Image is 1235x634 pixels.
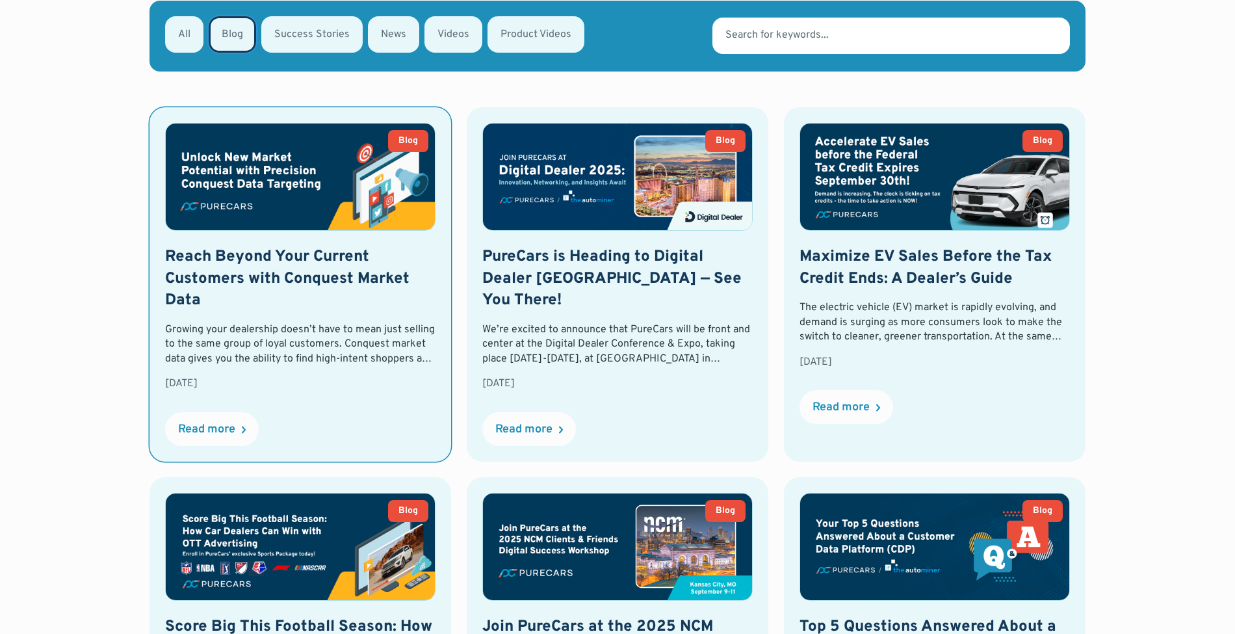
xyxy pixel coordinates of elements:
[398,137,418,146] div: Blog
[1033,507,1052,516] div: Blog
[482,246,753,312] h2: PureCars is Heading to Digital Dealer [GEOGRAPHIC_DATA] — See You There!
[398,507,418,516] div: Blog
[165,246,435,312] h2: Reach Beyond Your Current Customers with Conquest Market Data
[165,323,435,366] div: Growing your dealership doesn’t have to mean just selling to the same group of loyal customers. C...
[1033,137,1052,146] div: Blog
[178,424,235,436] div: Read more
[812,402,870,414] div: Read more
[149,1,1085,72] form: Email Form
[784,107,1085,462] a: BlogMaximize EV Sales Before the Tax Credit Ends: A Dealer’s GuideThe electric vehicle (EV) marke...
[495,424,552,436] div: Read more
[799,246,1070,290] h2: Maximize EV Sales Before the Tax Credit Ends: A Dealer’s Guide
[467,107,768,462] a: BlogPureCars is Heading to Digital Dealer [GEOGRAPHIC_DATA] — See You There!We’re excited to anno...
[149,107,451,462] a: BlogReach Beyond Your Current Customers with Conquest Market DataGrowing your dealership doesn’t ...
[799,300,1070,344] div: The electric vehicle (EV) market is rapidly evolving, and demand is surging as more consumers loo...
[482,376,753,391] div: [DATE]
[712,18,1070,54] input: Search for keywords...
[716,137,735,146] div: Blog
[716,507,735,516] div: Blog
[165,376,435,391] div: [DATE]
[482,323,753,366] div: We’re excited to announce that PureCars will be front and center at the Digital Dealer Conference...
[799,355,1070,369] div: [DATE]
